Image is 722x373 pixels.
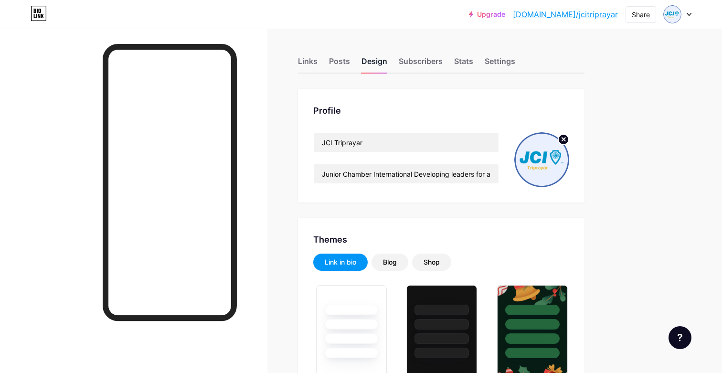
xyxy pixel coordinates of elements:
[663,5,681,23] img: jcitriprayar
[485,55,515,73] div: Settings
[314,133,499,152] input: Name
[399,55,443,73] div: Subscribers
[632,10,650,20] div: Share
[469,11,505,18] a: Upgrade
[424,257,440,267] div: Shop
[513,9,618,20] a: [DOMAIN_NAME]/jcitriprayar
[383,257,397,267] div: Blog
[313,104,569,117] div: Profile
[298,55,318,73] div: Links
[454,55,473,73] div: Stats
[329,55,350,73] div: Posts
[514,132,569,187] img: jcitriprayar
[361,55,387,73] div: Design
[314,164,499,183] input: Bio
[313,233,569,246] div: Themes
[325,257,356,267] div: Link in bio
